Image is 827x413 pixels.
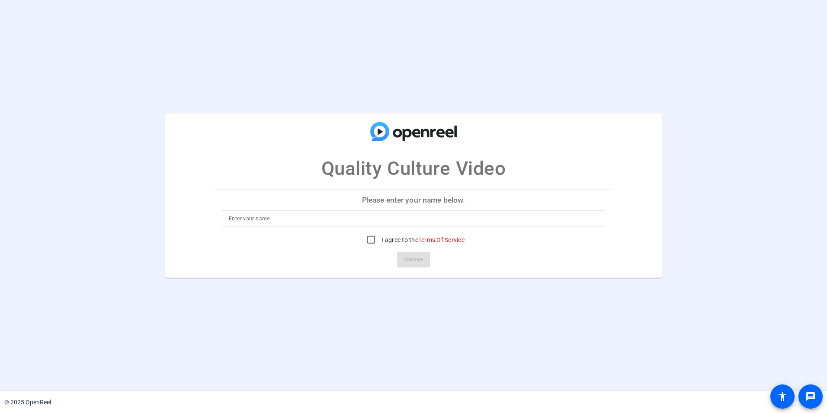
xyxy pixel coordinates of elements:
div: © 2025 OpenReel [4,398,51,407]
p: Please enter your name below. [215,190,612,210]
input: Enter your name [229,213,598,224]
img: company-logo [370,122,457,141]
a: Terms Of Service [418,236,465,243]
label: I agree to the [380,236,465,244]
p: Quality Culture Video [321,154,506,183]
mat-icon: accessibility [777,391,788,402]
mat-icon: message [805,391,816,402]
